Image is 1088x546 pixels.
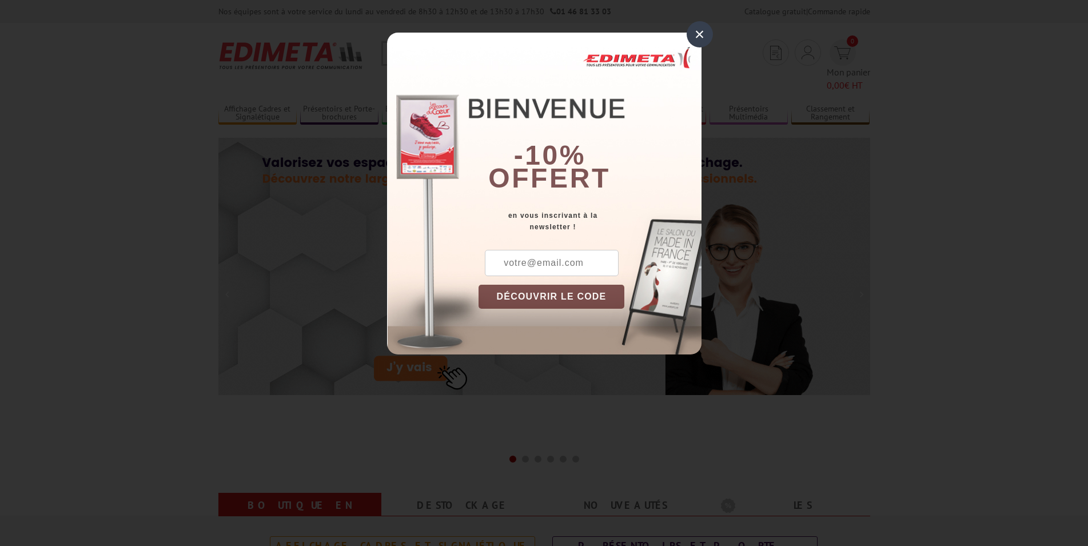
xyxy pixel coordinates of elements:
[479,285,625,309] button: DÉCOUVRIR LE CODE
[687,21,713,47] div: ×
[514,140,586,170] b: -10%
[485,250,619,276] input: votre@email.com
[488,163,611,193] font: offert
[479,210,702,233] div: en vous inscrivant à la newsletter !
